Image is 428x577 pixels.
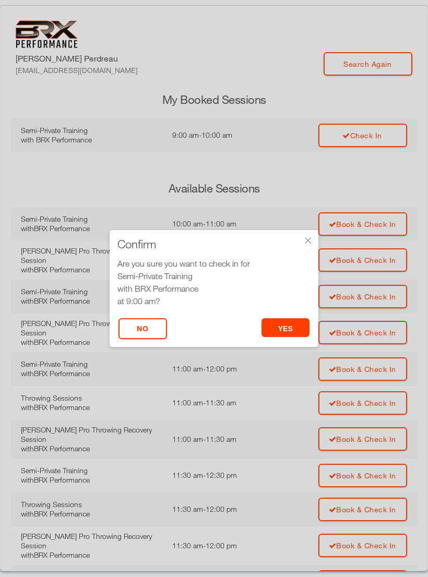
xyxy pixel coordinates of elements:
button: yes [261,318,310,337]
div: × [303,235,313,246]
div: Semi-Private Training [117,270,311,282]
div: Are you sure you want to check in for at 9:00 am? [117,257,311,307]
span: Confirm [117,239,156,249]
div: with BRX Performance [117,282,311,295]
button: No [118,318,167,339]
